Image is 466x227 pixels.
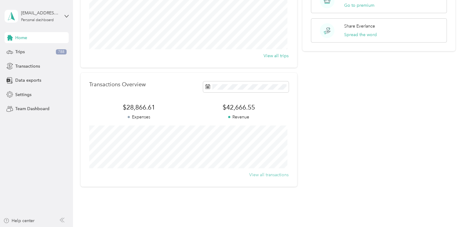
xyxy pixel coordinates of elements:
button: Help center [3,218,35,224]
button: Spread the word [344,32,377,38]
p: Expenses [89,114,189,120]
span: 788 [56,49,67,55]
span: Home [15,35,27,41]
div: Personal dashboard [21,18,54,22]
button: View all transactions [249,172,289,178]
span: $28,866.61 [89,103,189,112]
span: Transactions [15,63,40,69]
iframe: Everlance-gr Chat Button Frame [432,193,466,227]
button: Go to premium [344,2,374,9]
span: Trips [15,49,25,55]
span: Data exports [15,77,41,84]
p: Revenue [189,114,288,120]
p: Transactions Overview [89,81,146,88]
span: $42,666.55 [189,103,288,112]
div: [EMAIL_ADDRESS][DOMAIN_NAME] [21,10,59,16]
p: Share Everlance [344,23,375,29]
button: View all trips [264,53,289,59]
span: Team Dashboard [15,106,49,112]
span: Settings [15,91,31,98]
